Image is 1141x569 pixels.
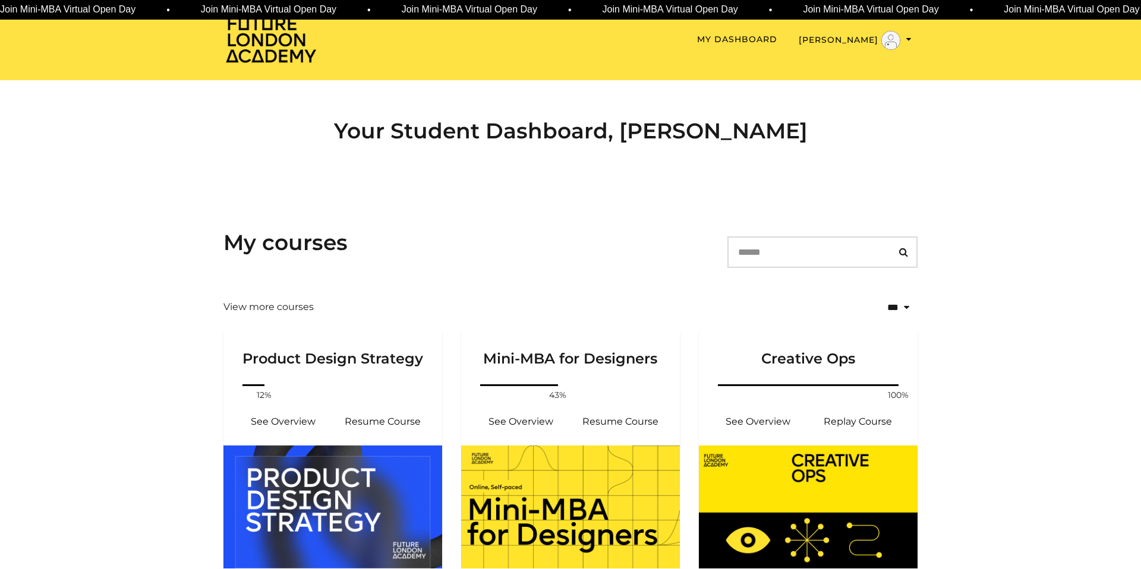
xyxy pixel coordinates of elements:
[333,407,433,436] a: Product Design Strategy : Resume Course
[697,33,777,46] a: My Dashboard
[250,389,279,402] span: 12%
[544,389,572,402] span: 43%
[799,31,912,50] button: Toggle menu
[884,389,913,402] span: 100%
[223,118,918,144] h2: Your Student Dashboard, [PERSON_NAME]
[156,3,160,17] span: •
[960,3,963,17] span: •
[461,331,680,382] a: Mini-MBA for Designers
[708,407,808,436] a: Creative Ops: See Overview
[238,331,428,368] h3: Product Design Strategy
[475,331,666,368] h3: Mini-MBA for Designers
[849,293,918,321] select: status
[223,300,314,314] a: View more courses
[233,407,333,436] a: Product Design Strategy : See Overview
[223,15,319,64] img: Home Page
[808,407,908,436] a: Creative Ops: Resume Course
[570,407,670,436] a: Mini-MBA for Designers: Resume Course
[713,331,903,368] h3: Creative Ops
[357,3,361,17] span: •
[699,331,918,382] a: Creative Ops
[558,3,562,17] span: •
[759,3,762,17] span: •
[223,331,442,382] a: Product Design Strategy
[223,230,348,255] h3: My courses
[471,407,570,436] a: Mini-MBA for Designers: See Overview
